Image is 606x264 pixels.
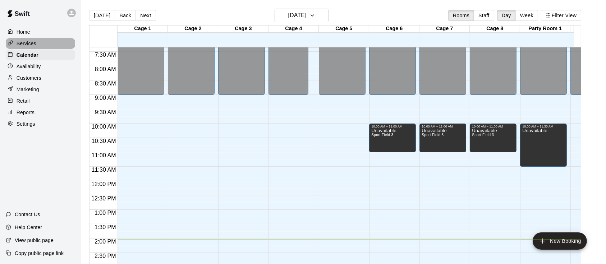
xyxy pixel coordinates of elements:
[17,97,30,105] p: Retail
[17,86,39,93] p: Marketing
[371,133,393,137] span: Sport Field 3
[89,195,118,202] span: 12:30 PM
[168,26,218,32] div: Cage 2
[93,224,118,230] span: 1:30 PM
[118,26,168,32] div: Cage 1
[520,26,570,32] div: Party Room 1
[497,10,516,21] button: Day
[6,38,75,49] a: Services
[15,250,64,257] p: Copy public page link
[89,10,115,21] button: [DATE]
[369,124,416,152] div: 10:00 AM – 11:00 AM: Unavailable
[218,26,268,32] div: Cage 3
[90,152,118,158] span: 11:00 AM
[541,10,581,21] button: Filter View
[17,109,35,116] p: Reports
[17,28,30,36] p: Home
[90,167,118,173] span: 11:30 AM
[93,109,118,115] span: 9:30 AM
[522,125,565,128] div: 10:00 AM – 11:30 AM
[17,51,38,59] p: Calendar
[6,96,75,106] a: Retail
[448,10,474,21] button: Rooms
[17,74,41,82] p: Customers
[470,124,517,152] div: 10:00 AM – 11:00 AM: Unavailable
[93,95,118,101] span: 9:00 AM
[15,211,40,218] p: Contact Us
[422,133,444,137] span: Sport Field 3
[6,27,75,37] a: Home
[6,107,75,118] a: Reports
[89,181,118,187] span: 12:00 PM
[6,73,75,83] a: Customers
[515,10,538,21] button: Week
[93,52,118,58] span: 7:30 AM
[93,80,118,87] span: 8:30 AM
[17,40,36,47] p: Services
[371,125,414,128] div: 10:00 AM – 11:00 AM
[6,50,75,60] a: Calendar
[15,224,42,231] p: Help Center
[472,133,494,137] span: Sport Field 3
[93,238,118,245] span: 2:00 PM
[474,10,494,21] button: Staff
[93,210,118,216] span: 1:00 PM
[275,9,329,22] button: [DATE]
[17,120,35,128] p: Settings
[319,26,369,32] div: Cage 5
[136,10,156,21] button: Next
[422,125,464,128] div: 10:00 AM – 11:00 AM
[17,63,41,70] p: Availability
[90,124,118,130] span: 10:00 AM
[472,125,514,128] div: 10:00 AM – 11:00 AM
[93,253,118,259] span: 2:30 PM
[470,26,520,32] div: Cage 8
[115,10,136,21] button: Back
[268,26,319,32] div: Cage 4
[6,84,75,95] a: Marketing
[93,66,118,72] span: 8:00 AM
[6,119,75,129] a: Settings
[369,26,419,32] div: Cage 6
[520,124,567,167] div: 10:00 AM – 11:30 AM: Unavailable
[533,232,587,250] button: add
[419,124,466,152] div: 10:00 AM – 11:00 AM: Unavailable
[288,10,307,20] h6: [DATE]
[6,61,75,72] a: Availability
[90,138,118,144] span: 10:30 AM
[419,26,470,32] div: Cage 7
[15,237,54,244] p: View public page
